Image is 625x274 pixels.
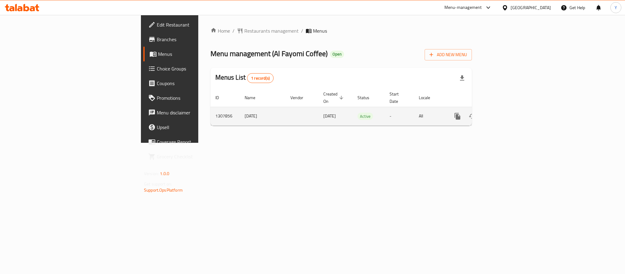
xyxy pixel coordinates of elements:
[143,135,245,149] a: Coverage Report
[157,65,240,72] span: Choice Groups
[144,186,183,194] a: Support.OpsPlatform
[157,153,240,160] span: Grocery Checklist
[143,149,245,164] a: Grocery Checklist
[240,107,286,125] td: [DATE]
[330,51,344,58] div: Open
[143,47,245,61] a: Menus
[143,91,245,105] a: Promotions
[215,94,227,101] span: ID
[143,105,245,120] a: Menu disclaimer
[290,94,311,101] span: Vendor
[144,180,172,188] span: Get support on:
[450,109,465,124] button: more
[210,27,472,34] nav: breadcrumb
[414,107,445,125] td: All
[357,113,373,120] div: Active
[445,88,514,107] th: Actions
[455,71,469,85] div: Export file
[143,61,245,76] a: Choice Groups
[511,4,551,11] div: [GEOGRAPHIC_DATA]
[143,32,245,47] a: Branches
[444,4,482,11] div: Menu-management
[425,49,472,60] button: Add New Menu
[357,113,373,120] span: Active
[313,27,327,34] span: Menus
[390,90,407,105] span: Start Date
[357,94,377,101] span: Status
[157,36,240,43] span: Branches
[215,73,274,83] h2: Menus List
[144,170,159,178] span: Version:
[157,138,240,146] span: Coverage Report
[385,107,414,125] td: -
[301,27,303,34] li: /
[160,170,169,178] span: 1.0.0
[158,50,240,58] span: Menus
[323,90,345,105] span: Created On
[247,73,274,83] div: Total records count
[157,109,240,116] span: Menu disclaimer
[237,27,299,34] a: Restaurants management
[429,51,467,59] span: Add New Menu
[210,88,514,126] table: enhanced table
[157,94,240,102] span: Promotions
[157,21,240,28] span: Edit Restaurant
[143,17,245,32] a: Edit Restaurant
[143,76,245,91] a: Coupons
[210,47,328,60] span: Menu management ( Al Fayomi Coffee )
[323,112,336,120] span: [DATE]
[157,80,240,87] span: Coupons
[330,52,344,57] span: Open
[244,27,299,34] span: Restaurants management
[247,75,273,81] span: 1 record(s)
[157,124,240,131] span: Upsell
[419,94,438,101] span: Locale
[245,94,263,101] span: Name
[143,120,245,135] a: Upsell
[615,4,617,11] span: Y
